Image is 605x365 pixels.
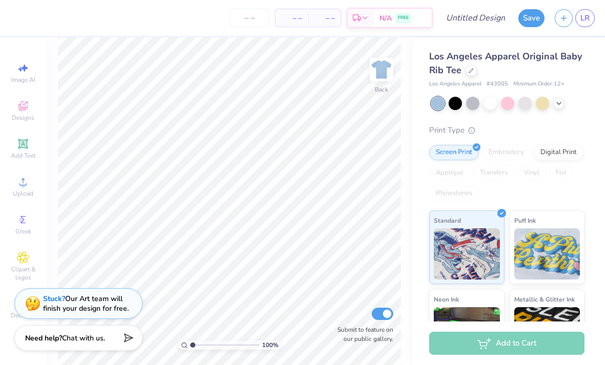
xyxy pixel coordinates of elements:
div: Applique [429,165,470,181]
span: Standard [434,215,461,226]
img: Back [371,59,392,80]
span: Chat with us. [62,333,105,343]
div: Back [375,85,388,94]
span: Metallic & Glitter Ink [514,294,575,305]
span: Decorate [11,311,35,319]
div: Digital Print [534,145,583,160]
span: Add Text [11,152,35,160]
span: N/A [379,13,392,24]
span: LR [580,12,590,24]
div: Transfers [473,165,514,181]
span: # 43005 [487,80,508,89]
input: Untitled Design [438,8,513,28]
div: Screen Print [429,145,479,160]
label: Submit to feature on our public gallery. [332,325,393,343]
div: Print Type [429,124,584,136]
div: Embroidery [482,145,531,160]
div: Foil [549,165,573,181]
span: – – [314,13,335,24]
span: Los Angeles Apparel Original Baby Rib Tee [429,50,582,76]
a: LR [575,9,595,27]
span: Greek [15,227,31,235]
div: Vinyl [517,165,546,181]
span: Puff Ink [514,215,536,226]
img: Standard [434,228,500,280]
button: Save [518,9,544,27]
span: Image AI [11,76,35,84]
span: Designs [12,114,34,122]
span: Minimum Order: 12 + [513,80,564,89]
div: Our Art team will finish your design for free. [43,294,129,313]
img: Puff Ink [514,228,580,280]
span: – – [281,13,302,24]
span: FREE [398,14,409,22]
span: 100 % [262,340,278,350]
strong: Need help? [25,333,62,343]
input: – – [230,9,270,27]
img: Metallic & Glitter Ink [514,307,580,358]
span: Los Angeles Apparel [429,80,481,89]
span: Neon Ink [434,294,459,305]
span: Clipart & logos [5,265,41,282]
span: Upload [13,189,33,198]
div: Rhinestones [429,186,479,201]
img: Neon Ink [434,307,500,358]
strong: Stuck? [43,294,65,304]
